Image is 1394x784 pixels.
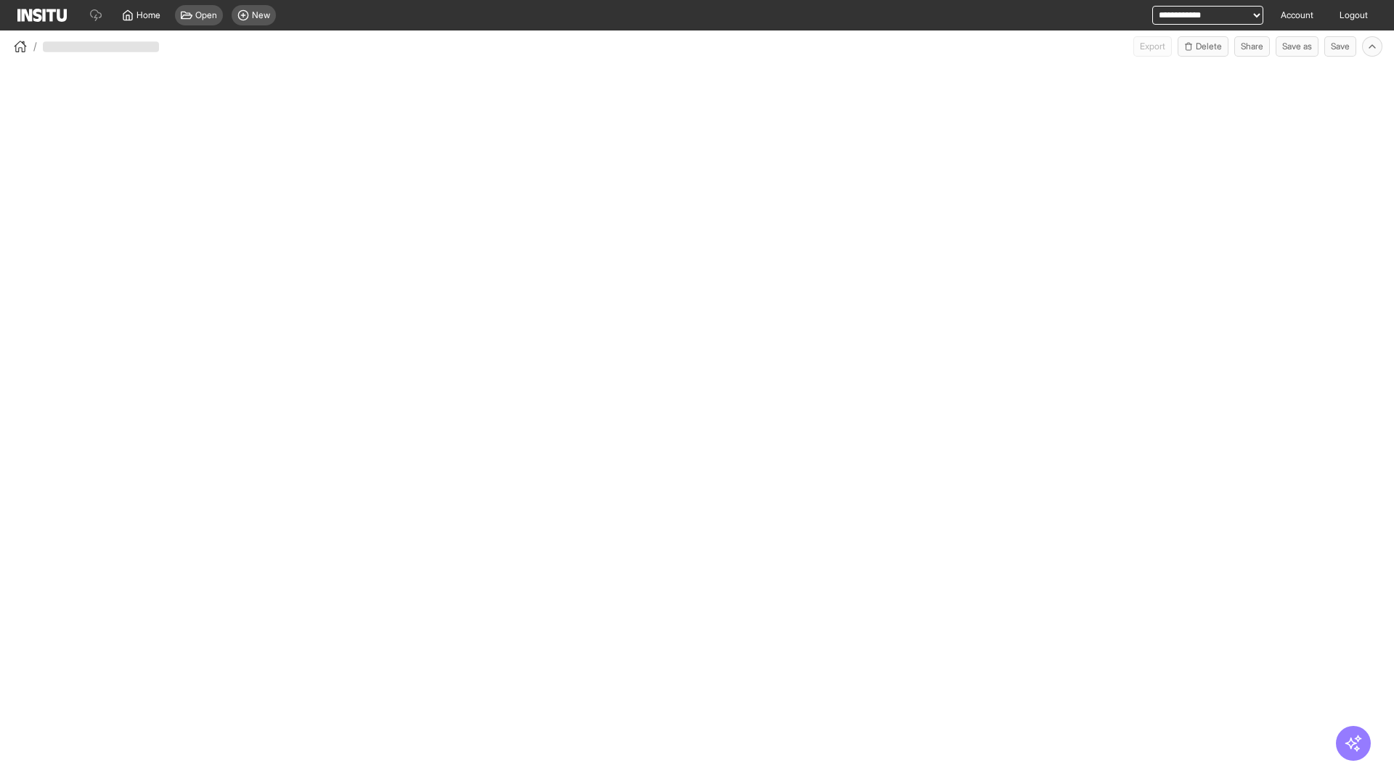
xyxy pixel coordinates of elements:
[1133,36,1172,57] span: Can currently only export from Insights reports.
[12,38,37,55] button: /
[33,39,37,54] span: /
[1133,36,1172,57] button: Export
[195,9,217,21] span: Open
[1234,36,1270,57] button: Share
[1324,36,1356,57] button: Save
[1178,36,1228,57] button: Delete
[1276,36,1318,57] button: Save as
[17,9,67,22] img: Logo
[252,9,270,21] span: New
[136,9,160,21] span: Home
